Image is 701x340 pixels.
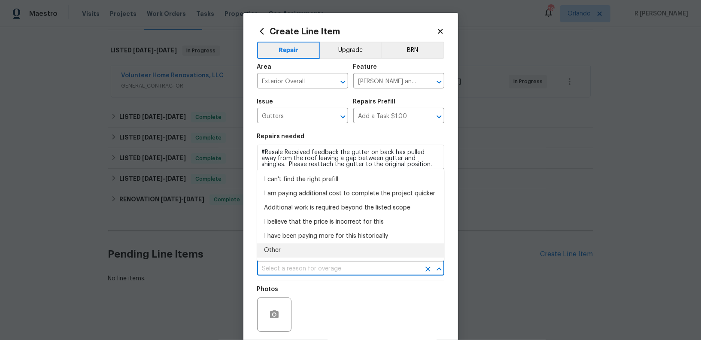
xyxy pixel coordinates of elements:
button: Open [337,76,349,88]
input: Select a reason for overage [257,262,420,276]
h2: Create Line Item [257,27,437,36]
li: I am paying additional cost to complete the project quicker [257,187,444,201]
h5: Issue [257,99,273,105]
button: Open [433,76,445,88]
button: Upgrade [320,42,381,59]
h5: Repairs needed [257,134,305,140]
h5: Photos [257,286,279,292]
button: Open [433,111,445,123]
li: I have been paying more for this historically [257,229,444,243]
li: I can't find the right prefill [257,173,444,187]
button: BRN [381,42,444,59]
li: I believe that the price is incorrect for this [257,215,444,229]
h5: Area [257,64,272,70]
li: Additional work is required beyond the listed scope [257,201,444,215]
h5: Feature [353,64,377,70]
h5: Repairs Prefill [353,99,396,105]
button: Open [337,111,349,123]
button: Close [433,263,445,275]
button: Clear [422,263,434,275]
li: Other [257,243,444,258]
textarea: #Resale Received feedback the gutter on back has pulled away from the roof leaving a gap between ... [257,145,444,172]
button: Repair [257,42,320,59]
